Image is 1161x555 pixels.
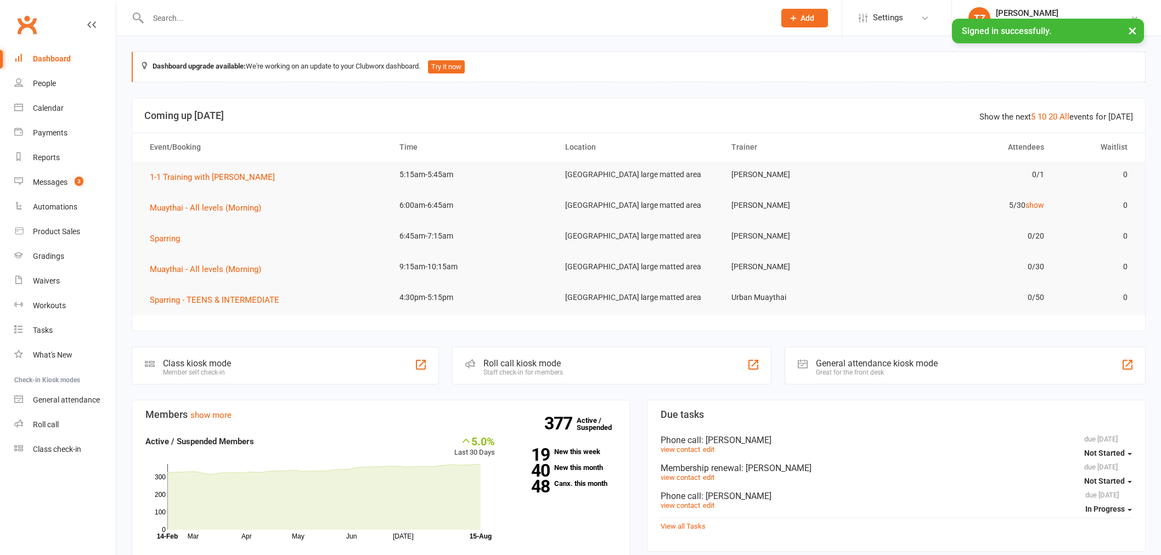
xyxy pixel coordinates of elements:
a: Workouts [14,293,116,318]
div: Phone call [661,435,1132,445]
span: Settings [873,5,903,30]
a: show [1025,201,1044,209]
span: : [PERSON_NAME] [741,463,811,473]
div: Roll call kiosk mode [483,358,563,369]
strong: Active / Suspended Members [145,437,254,446]
div: Messages [33,178,67,186]
button: Sparring - TEENS & INTERMEDIATE [150,293,287,307]
button: Muaythai - All levels (Morning) [150,263,269,276]
span: Sparring - TEENS & INTERMEDIATE [150,295,279,305]
a: What's New [14,343,116,367]
a: view contact [661,473,700,482]
div: Calendar [33,104,64,112]
td: 6:00am-6:45am [390,192,556,218]
a: 10 [1038,112,1046,122]
a: 20 [1049,112,1057,122]
a: edit [703,473,714,482]
strong: Dashboard upgrade available: [153,62,246,70]
a: Gradings [14,244,116,269]
div: Last 30 Days [454,435,495,458]
td: 0/30 [888,254,1054,280]
div: Gradings [33,252,64,260]
a: General attendance kiosk mode [14,388,116,412]
strong: 40 [511,462,550,479]
td: 5:15am-5:45am [390,162,556,188]
div: Reports [33,153,60,162]
a: Calendar [14,96,116,121]
a: view contact [661,501,700,509]
td: 0/20 [888,223,1054,249]
td: 5/30 [888,192,1054,218]
td: 0 [1054,223,1137,249]
div: Staff check-in for members [483,369,563,376]
td: Urban Muaythai [722,285,888,310]
a: 377Active / Suspended [577,409,625,439]
span: 1-1 Training with [PERSON_NAME] [150,172,275,182]
div: Member self check-in [163,369,231,376]
th: Location [555,133,722,161]
span: Muaythai - All levels (Morning) [150,203,261,213]
td: 0 [1054,285,1137,310]
div: We're working on an update to your Clubworx dashboard. [132,52,1146,82]
a: 19New this week [511,448,617,455]
a: Product Sales [14,219,116,244]
td: [GEOGRAPHIC_DATA] large matted area [555,192,722,218]
a: Waivers [14,269,116,293]
td: [GEOGRAPHIC_DATA] large matted area [555,162,722,188]
span: : [PERSON_NAME] [701,435,771,445]
a: View all Tasks [661,522,706,530]
span: Sparring [150,234,180,243]
div: General attendance [33,395,100,404]
a: Reports [14,145,116,170]
button: Muaythai - All levels (Morning) [150,201,269,214]
div: Payments [33,128,67,137]
a: Dashboard [14,47,116,71]
td: [PERSON_NAME] [722,223,888,249]
span: Not Started [1084,477,1125,485]
input: Search... [145,10,768,26]
div: Class kiosk mode [163,358,231,369]
a: view contact [661,445,700,454]
div: Automations [33,202,77,211]
a: edit [703,501,714,509]
h3: Members [145,409,617,420]
strong: 19 [511,446,550,463]
div: Tasks [33,326,53,335]
div: Phone call [661,491,1132,501]
button: Not Started [1084,443,1132,463]
div: Membership renewal [661,463,1132,473]
div: Urban Muaythai - [GEOGRAPHIC_DATA] [996,18,1130,28]
span: Add [801,14,814,22]
td: [PERSON_NAME] [722,254,888,280]
div: What's New [33,350,72,359]
div: Great for the front desk [816,369,938,376]
div: [PERSON_NAME] [996,8,1130,18]
td: 0/50 [888,285,1054,310]
td: [GEOGRAPHIC_DATA] large matted area [555,223,722,249]
div: Workouts [33,301,66,310]
button: Sparring [150,232,188,245]
th: Event/Booking [140,133,390,161]
span: Not Started [1084,449,1125,457]
div: General attendance kiosk mode [816,358,938,369]
td: 0 [1054,162,1137,188]
span: Muaythai - All levels (Morning) [150,264,261,274]
a: Clubworx [13,11,41,38]
td: [PERSON_NAME] [722,162,888,188]
th: Waitlist [1054,133,1137,161]
strong: 48 [511,478,550,495]
button: In Progress [1085,499,1132,519]
button: 1-1 Training with [PERSON_NAME] [150,171,283,184]
a: Messages 3 [14,170,116,195]
span: Signed in successfully. [962,26,1051,36]
div: Dashboard [33,54,71,63]
td: 9:15am-10:15am [390,254,556,280]
div: 5.0% [454,435,495,447]
td: [PERSON_NAME] [722,192,888,218]
a: Tasks [14,318,116,343]
td: [GEOGRAPHIC_DATA] large matted area [555,254,722,280]
a: show more [190,410,232,420]
div: Class check-in [33,445,81,454]
a: 48Canx. this month [511,480,617,487]
button: × [1123,19,1142,42]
